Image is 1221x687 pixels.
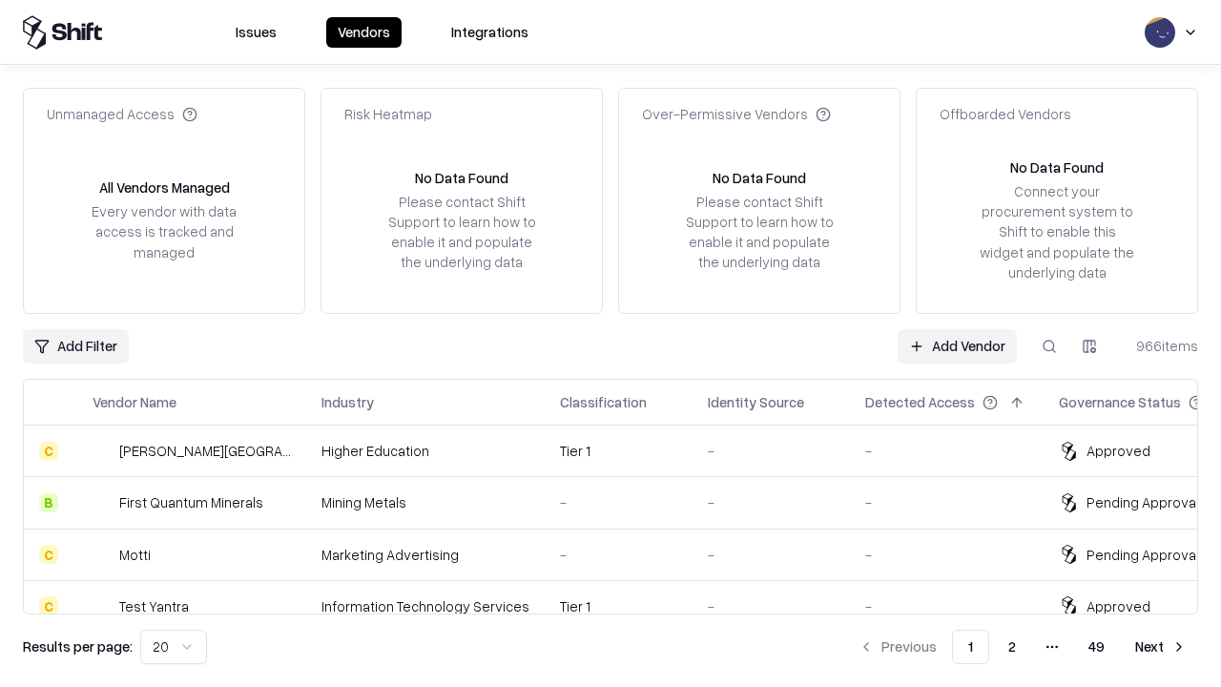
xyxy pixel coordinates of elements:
[119,492,263,512] div: First Quantum Minerals
[642,104,831,124] div: Over-Permissive Vendors
[321,492,529,512] div: Mining Metals
[952,630,989,664] button: 1
[1124,630,1198,664] button: Next
[39,596,58,615] div: C
[39,493,58,512] div: B
[39,442,58,461] div: C
[85,201,243,261] div: Every vendor with data access is tracked and managed
[708,545,835,565] div: -
[321,392,374,412] div: Industry
[39,545,58,564] div: C
[993,630,1031,664] button: 2
[23,636,133,656] p: Results per page:
[119,545,151,565] div: Motti
[93,596,112,615] img: Test Yantra
[321,441,529,461] div: Higher Education
[865,545,1028,565] div: -
[93,442,112,461] img: Reichman University
[23,329,129,364] button: Add Filter
[1073,630,1120,664] button: 49
[708,392,804,412] div: Identity Source
[99,177,230,198] div: All Vendors Managed
[1086,492,1199,512] div: Pending Approval
[326,17,402,48] button: Vendors
[865,492,1028,512] div: -
[93,545,112,564] img: Motti
[93,493,112,512] img: First Quantum Minerals
[383,192,541,273] div: Please contact Shift Support to learn how to enable it and populate the underlying data
[560,392,647,412] div: Classification
[119,441,291,461] div: [PERSON_NAME][GEOGRAPHIC_DATA]
[1122,336,1198,356] div: 966 items
[708,596,835,616] div: -
[1059,392,1181,412] div: Governance Status
[321,596,529,616] div: Information Technology Services
[344,104,432,124] div: Risk Heatmap
[440,17,540,48] button: Integrations
[865,392,975,412] div: Detected Access
[47,104,197,124] div: Unmanaged Access
[865,596,1028,616] div: -
[847,630,1198,664] nav: pagination
[93,392,176,412] div: Vendor Name
[940,104,1071,124] div: Offboarded Vendors
[321,545,529,565] div: Marketing Advertising
[1086,596,1150,616] div: Approved
[708,492,835,512] div: -
[560,596,677,616] div: Tier 1
[1086,545,1199,565] div: Pending Approval
[560,441,677,461] div: Tier 1
[1010,157,1104,177] div: No Data Found
[1086,441,1150,461] div: Approved
[978,181,1136,282] div: Connect your procurement system to Shift to enable this widget and populate the underlying data
[415,168,508,188] div: No Data Found
[865,441,1028,461] div: -
[708,441,835,461] div: -
[713,168,806,188] div: No Data Found
[680,192,838,273] div: Please contact Shift Support to learn how to enable it and populate the underlying data
[119,596,189,616] div: Test Yantra
[898,329,1017,364] a: Add Vendor
[224,17,288,48] button: Issues
[560,492,677,512] div: -
[560,545,677,565] div: -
